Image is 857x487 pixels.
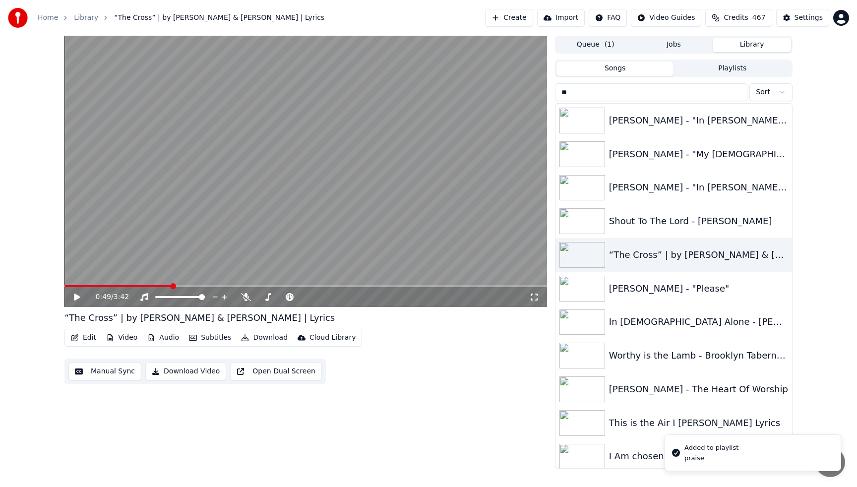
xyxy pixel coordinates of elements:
[631,9,701,27] button: Video Guides
[795,13,823,23] div: Settings
[485,9,533,27] button: Create
[609,181,788,194] div: [PERSON_NAME] - "In [PERSON_NAME] Name ”
[537,9,585,27] button: Import
[609,147,788,161] div: [PERSON_NAME] - "My [DEMOGRAPHIC_DATA] Can"
[776,9,829,27] button: Settings
[705,9,772,27] button: Credits467
[38,13,324,23] nav: breadcrumb
[38,13,58,23] a: Home
[635,38,713,52] button: Jobs
[67,331,100,345] button: Edit
[143,331,183,345] button: Audio
[605,40,614,50] span: ( 1 )
[684,454,738,463] div: praise
[609,382,788,396] div: [PERSON_NAME] - The Heart Of Worship
[684,443,738,453] div: Added to playlist
[673,61,791,76] button: Playlists
[145,363,226,380] button: Download Video
[114,292,129,302] span: 3:42
[724,13,748,23] span: Credits
[609,248,788,262] div: “The Cross” | by [PERSON_NAME] & [PERSON_NAME] | Lyrics
[609,114,788,127] div: [PERSON_NAME] - "In [PERSON_NAME] Name "
[556,61,674,76] button: Songs
[96,292,120,302] div: /
[64,311,335,325] div: “The Cross” | by [PERSON_NAME] & [PERSON_NAME] | Lyrics
[237,331,292,345] button: Download
[96,292,111,302] span: 0:49
[68,363,141,380] button: Manual Sync
[609,282,788,296] div: [PERSON_NAME] - "Please"
[609,416,788,430] div: This is the Air I [PERSON_NAME] Lyrics
[102,331,141,345] button: Video
[309,333,356,343] div: Cloud Library
[752,13,766,23] span: 467
[609,315,788,329] div: In [DEMOGRAPHIC_DATA] Alone - [PERSON_NAME] | LYRIC VIDEO
[114,13,324,23] span: “The Cross” | by [PERSON_NAME] & [PERSON_NAME] | Lyrics
[609,349,788,363] div: Worthy is the Lamb - Brooklyn Tabernacle Choir
[74,13,98,23] a: Library
[230,363,322,380] button: Open Dual Screen
[556,38,635,52] button: Queue
[8,8,28,28] img: youka
[609,214,788,228] div: Shout To The Lord - [PERSON_NAME]
[185,331,235,345] button: Subtitles
[756,87,770,97] span: Sort
[589,9,627,27] button: FAQ
[713,38,791,52] button: Library
[609,449,788,463] div: I Am chosen - H Kaas Worship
